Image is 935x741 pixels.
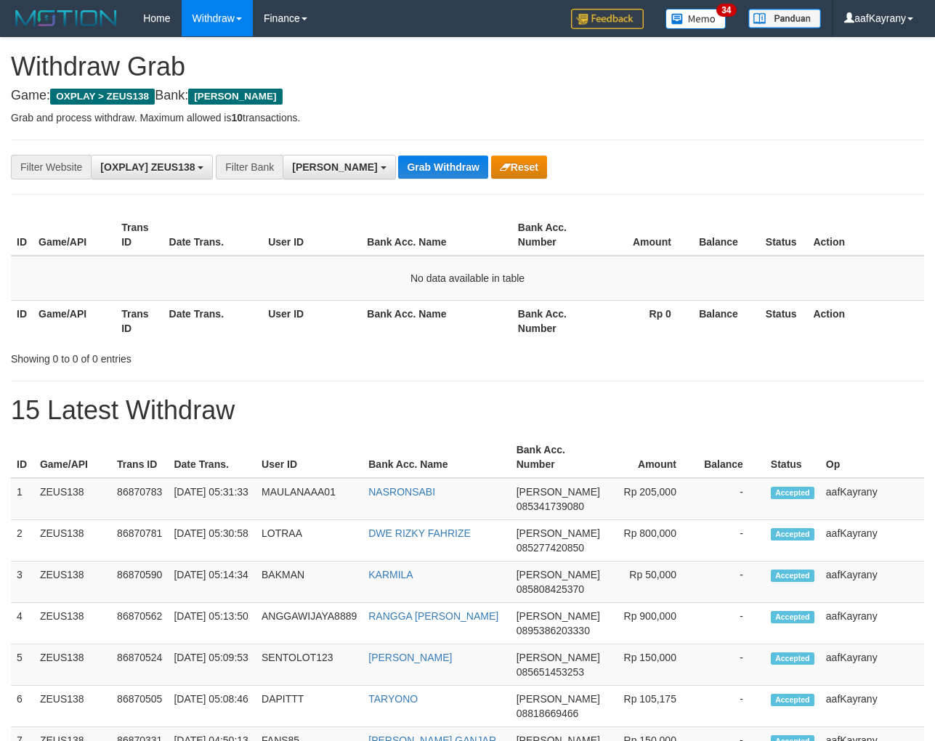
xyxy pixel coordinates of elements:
[398,155,487,179] button: Grab Withdraw
[517,527,600,539] span: [PERSON_NAME]
[368,569,413,580] a: KARMILA
[216,155,283,179] div: Filter Bank
[698,478,765,520] td: -
[698,603,765,644] td: -
[820,437,924,478] th: Op
[517,501,584,512] span: Copy 085341739080 to clipboard
[11,520,34,562] td: 2
[361,214,512,256] th: Bank Acc. Name
[606,562,698,603] td: Rp 50,000
[606,686,698,727] td: Rp 105,175
[111,644,168,686] td: 86870524
[168,478,256,520] td: [DATE] 05:31:33
[771,487,814,499] span: Accepted
[517,652,600,663] span: [PERSON_NAME]
[34,644,111,686] td: ZEUS138
[368,610,498,622] a: RANGGA [PERSON_NAME]
[11,478,34,520] td: 1
[256,644,363,686] td: SENTOLOT123
[11,644,34,686] td: 5
[111,562,168,603] td: 86870590
[168,562,256,603] td: [DATE] 05:14:34
[100,161,195,173] span: [OXPLAY] ZEUS138
[11,300,33,341] th: ID
[111,520,168,562] td: 86870781
[283,155,395,179] button: [PERSON_NAME]
[11,89,924,103] h4: Game: Bank:
[11,110,924,125] p: Grab and process withdraw. Maximum allowed is transactions.
[517,625,590,636] span: Copy 0895386203330 to clipboard
[262,300,361,341] th: User ID
[517,708,579,719] span: Copy 08818669466 to clipboard
[606,603,698,644] td: Rp 900,000
[807,300,924,341] th: Action
[820,520,924,562] td: aafKayrany
[11,155,91,179] div: Filter Website
[11,437,34,478] th: ID
[771,570,814,582] span: Accepted
[771,611,814,623] span: Accepted
[292,161,377,173] span: [PERSON_NAME]
[262,214,361,256] th: User ID
[517,486,600,498] span: [PERSON_NAME]
[163,214,263,256] th: Date Trans.
[188,89,282,105] span: [PERSON_NAME]
[698,520,765,562] td: -
[33,214,116,256] th: Game/API
[168,437,256,478] th: Date Trans.
[11,256,924,301] td: No data available in table
[820,562,924,603] td: aafKayrany
[91,155,213,179] button: [OXPLAY] ZEUS138
[361,300,512,341] th: Bank Acc. Name
[256,686,363,727] td: DAPITTT
[594,214,693,256] th: Amount
[256,562,363,603] td: BAKMAN
[11,214,33,256] th: ID
[771,694,814,706] span: Accepted
[11,686,34,727] td: 6
[771,528,814,540] span: Accepted
[34,562,111,603] td: ZEUS138
[765,437,820,478] th: Status
[33,300,116,341] th: Game/API
[606,478,698,520] td: Rp 205,000
[517,569,600,580] span: [PERSON_NAME]
[760,300,808,341] th: Status
[34,603,111,644] td: ZEUS138
[820,644,924,686] td: aafKayrany
[368,652,452,663] a: [PERSON_NAME]
[748,9,821,28] img: panduan.png
[771,652,814,665] span: Accepted
[693,300,760,341] th: Balance
[231,112,243,123] strong: 10
[363,437,510,478] th: Bank Acc. Name
[168,644,256,686] td: [DATE] 05:09:53
[111,437,168,478] th: Trans ID
[116,300,163,341] th: Trans ID
[256,603,363,644] td: ANGGAWIJAYA8889
[11,562,34,603] td: 3
[698,562,765,603] td: -
[168,603,256,644] td: [DATE] 05:13:50
[34,478,111,520] td: ZEUS138
[111,686,168,727] td: 86870505
[168,520,256,562] td: [DATE] 05:30:58
[571,9,644,29] img: Feedback.jpg
[11,396,924,425] h1: 15 Latest Withdraw
[11,7,121,29] img: MOTION_logo.png
[163,300,263,341] th: Date Trans.
[606,644,698,686] td: Rp 150,000
[50,89,155,105] span: OXPLAY > ZEUS138
[256,478,363,520] td: MAULANAAA01
[512,300,595,341] th: Bank Acc. Number
[11,346,379,366] div: Showing 0 to 0 of 0 entries
[368,486,435,498] a: NASRONSABI
[820,603,924,644] td: aafKayrany
[512,214,595,256] th: Bank Acc. Number
[111,603,168,644] td: 86870562
[517,542,584,554] span: Copy 085277420850 to clipboard
[594,300,693,341] th: Rp 0
[11,52,924,81] h1: Withdraw Grab
[517,693,600,705] span: [PERSON_NAME]
[517,666,584,678] span: Copy 085651453253 to clipboard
